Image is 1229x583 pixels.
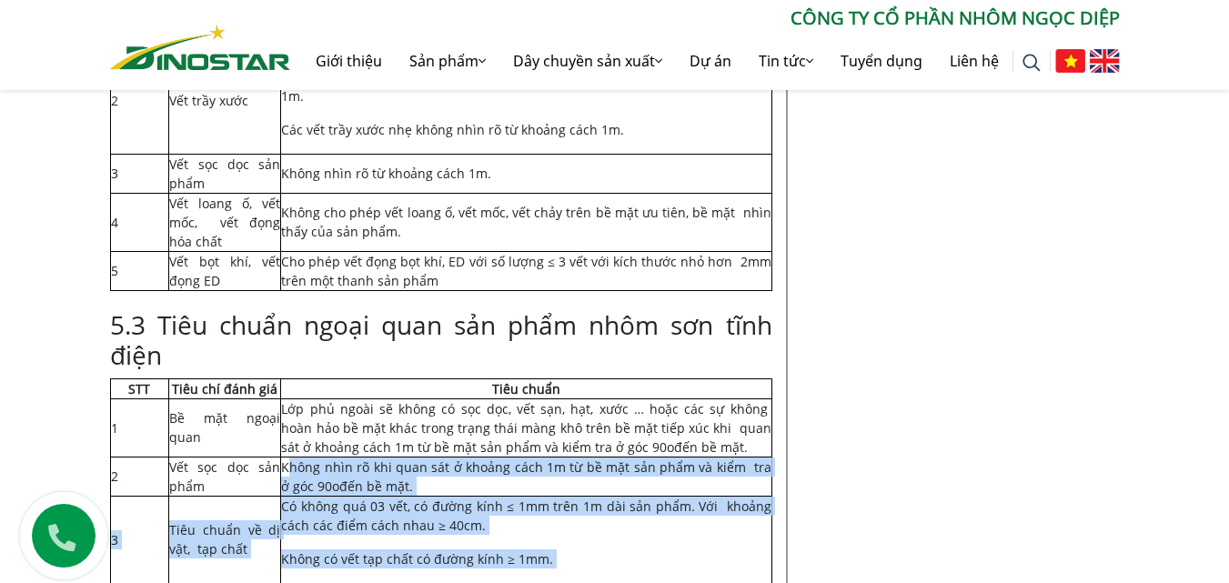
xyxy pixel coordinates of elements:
a: Sản phẩm [396,32,499,90]
td: Cho phép vết trầy xước bóng, vết ma sát ≤ 25mm, sờ tay không phát hiện được. Tối đa có 3 vết trên... [280,47,771,154]
a: Tin tức [745,32,827,90]
a: Dự án [676,32,745,90]
td: 3 [110,496,168,583]
h3: 5.3 Tiêu chuẩn ngoại quan sản phẩm nhôm sơn tĩnh điện [110,310,772,371]
td: 5 [110,251,169,290]
td: 3 [110,154,169,193]
img: search [1022,54,1041,72]
td: Vết sọc dọc sản phẩm [168,457,281,496]
td: Cho phép vết đọng bọt khí, ED với số lượng ≤ 3 vết với kích thước nhỏ hơn 2mm trên một thanh sản ... [280,251,771,290]
td: Có không quá 03 vết, có đường kính ≤ 1mm trên 1m dài sản phẩm. Với khoảng cách các điểm cách nhau... [281,496,771,583]
a: Dây chuyền sản xuất [499,32,676,90]
strong: Tiêu chí đánh giá [172,380,277,397]
img: Nhôm Dinostar [110,25,290,70]
strong: Tiêu chuẩn [492,380,560,397]
p: Không có vết tạp chất có đường kính ≥ 1mm. [281,549,771,568]
td: Không cho phép vết loang ố, vết mốc, vết chảy trên bề mặt ưu tiên, bề mặt nhìn thấy của sản phẩm. [280,193,771,251]
td: Lớp phủ ngoài sẽ không có sọc dọc, vết sạn, hạt, xước … hoặc các sự không hoàn hảo bề mặt khác tr... [281,398,771,457]
a: Tuyển dụng [827,32,936,90]
a: Giới thiệu [302,32,396,90]
td: Không nhìn rõ khi quan sát ở khoảng cách 1m từ bề mặt sản phẩm và kiểm tra ở góc 90ođến bề mặt. [281,457,771,496]
td: Vết loang ố, vết mốc, vết đọng hóa chất [169,193,280,251]
img: English [1090,49,1120,73]
td: Vết bọt khí, vết đọng ED [169,251,280,290]
td: 1 [110,398,168,457]
td: Vết trầy xước [169,47,280,154]
a: Liên hệ [936,32,1012,90]
strong: STT [128,380,150,397]
p: Các vết trầy xước nhẹ không nhìn rõ từ khoảng cách 1m. [281,120,771,139]
td: 2 [110,47,169,154]
td: Bề mặt ngoại quan [168,398,281,457]
p: CÔNG TY CỔ PHẦN NHÔM NGỌC DIỆP [290,5,1120,32]
td: Tiêu chuẩn về dị vật, tạp chất [168,496,281,583]
td: 2 [110,457,168,496]
img: Tiếng Việt [1055,49,1085,73]
td: Không nhìn rõ từ khoảng cách 1m. [280,154,771,193]
td: Vết sọc dọc sản phẩm [169,154,280,193]
td: 4 [110,193,169,251]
